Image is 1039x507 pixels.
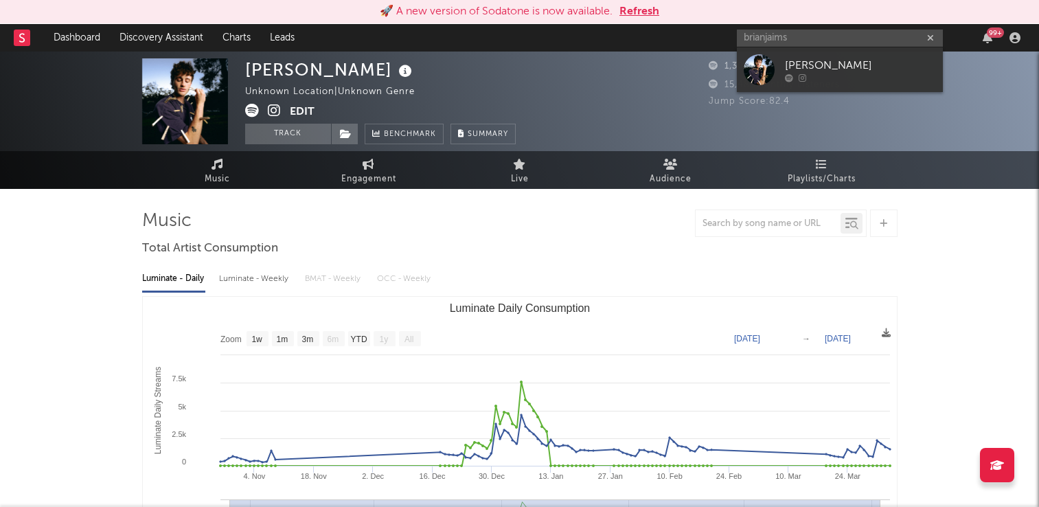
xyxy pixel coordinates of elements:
text: → [802,334,810,343]
text: Luminate Daily Consumption [449,302,590,314]
text: 7.5k [172,374,186,383]
span: Playlists/Charts [788,171,856,188]
text: 6m [327,335,339,344]
a: [PERSON_NAME] [737,47,943,92]
input: Search for artists [737,30,943,47]
a: Benchmark [365,124,444,144]
div: 99 + [987,27,1004,38]
text: 4. Nov [243,472,265,480]
span: Total Artist Consumption [142,240,278,257]
span: Jump Score: 82.4 [709,97,790,106]
text: All [404,335,413,344]
span: Live [511,171,529,188]
span: 15,486 Monthly Listeners [709,80,840,89]
text: 1m [276,335,288,344]
span: Music [205,171,230,188]
span: Audience [650,171,692,188]
text: [DATE] [734,334,760,343]
text: 3m [301,335,313,344]
button: Edit [290,104,315,121]
text: 18. Nov [300,472,326,480]
input: Search by song name or URL [696,218,841,229]
span: Engagement [341,171,396,188]
text: Luminate Daily Streams [153,367,163,454]
div: [PERSON_NAME] [785,57,936,74]
span: Benchmark [384,126,436,143]
button: Refresh [619,3,659,20]
text: 30. Dec [478,472,504,480]
a: Playlists/Charts [746,151,898,189]
span: Summary [468,131,508,138]
a: Discovery Assistant [110,24,213,52]
text: 1w [251,335,262,344]
div: Luminate - Daily [142,267,205,291]
div: Luminate - Weekly [219,267,291,291]
a: Audience [595,151,746,189]
text: Zoom [220,335,242,344]
button: Summary [450,124,516,144]
text: 2. Dec [362,472,384,480]
div: 🚀 A new version of Sodatone is now available. [380,3,613,20]
a: Dashboard [44,24,110,52]
a: Music [142,151,293,189]
text: 27. Jan [597,472,622,480]
div: [PERSON_NAME] [245,58,415,81]
div: Unknown Location | Unknown Genre [245,84,431,100]
button: Track [245,124,331,144]
text: 10. Feb [656,472,682,480]
a: Live [444,151,595,189]
text: YTD [350,335,367,344]
text: 5k [178,403,186,411]
text: 13. Jan [538,472,563,480]
text: 1y [379,335,388,344]
span: 1,300 [709,62,750,71]
text: 2.5k [172,430,186,438]
text: 24. Mar [834,472,860,480]
a: Charts [213,24,260,52]
a: Leads [260,24,304,52]
text: [DATE] [825,334,851,343]
button: 99+ [983,32,992,43]
a: Engagement [293,151,444,189]
text: 16. Dec [419,472,445,480]
text: 10. Mar [775,472,801,480]
text: 24. Feb [716,472,741,480]
text: 0 [181,458,185,466]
